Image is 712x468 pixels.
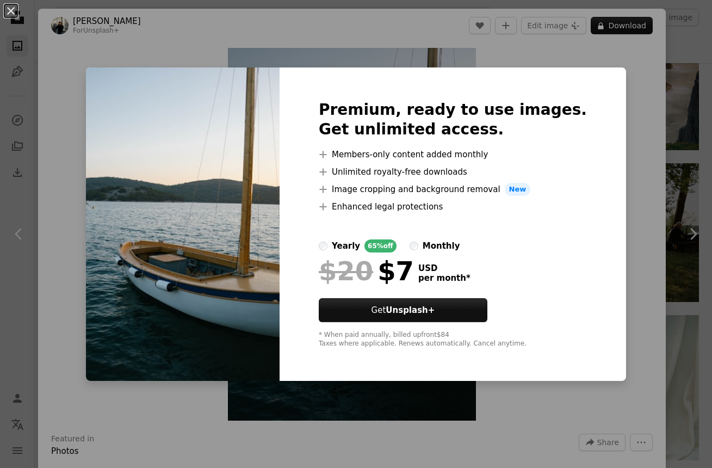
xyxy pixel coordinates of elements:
img: premium_photo-1756175546724-9b0b97799105 [86,67,280,381]
span: $20 [319,257,373,285]
li: Unlimited royalty-free downloads [319,165,587,178]
input: yearly65%off [319,242,327,250]
div: * When paid annually, billed upfront $84 Taxes where applicable. Renews automatically. Cancel any... [319,331,587,348]
div: 65% off [364,239,397,253]
h2: Premium, ready to use images. Get unlimited access. [319,100,587,139]
li: Image cropping and background removal [319,183,587,196]
div: $7 [319,257,414,285]
strong: Unsplash+ [386,305,435,315]
div: monthly [423,239,460,253]
input: monthly [410,242,418,250]
li: Members-only content added monthly [319,148,587,161]
li: Enhanced legal protections [319,200,587,213]
div: yearly [332,239,360,253]
span: USD [418,263,470,273]
span: New [505,183,531,196]
button: GetUnsplash+ [319,298,487,322]
span: per month * [418,273,470,283]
